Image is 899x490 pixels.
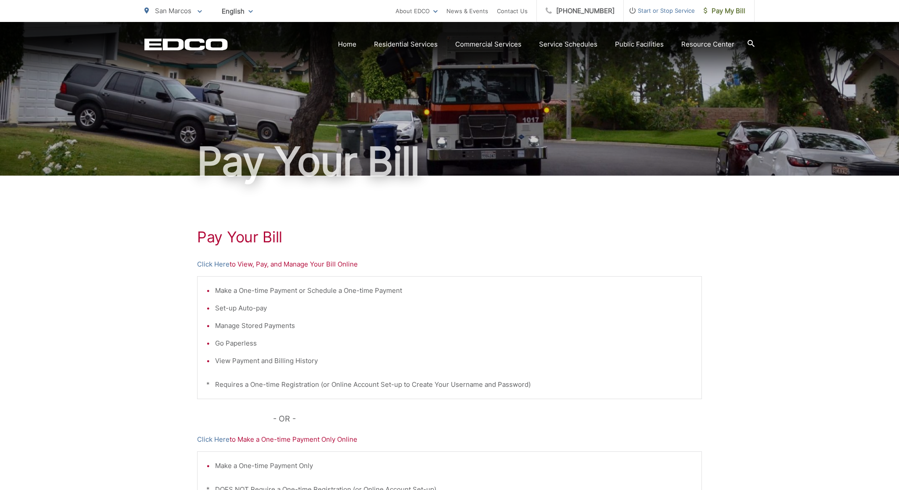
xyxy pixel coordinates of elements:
p: * Requires a One-time Registration (or Online Account Set-up to Create Your Username and Password) [206,379,693,390]
a: EDCD logo. Return to the homepage. [144,38,228,50]
a: News & Events [446,6,488,16]
p: to View, Pay, and Manage Your Bill Online [197,259,702,270]
a: Click Here [197,259,230,270]
a: Resource Center [681,39,734,50]
span: San Marcos [155,7,191,15]
a: Residential Services [374,39,438,50]
a: Home [338,39,356,50]
span: English [215,4,259,19]
p: to Make a One-time Payment Only Online [197,434,702,445]
li: Make a One-time Payment Only [215,461,693,471]
p: - OR - [273,412,702,425]
a: Commercial Services [455,39,521,50]
a: Click Here [197,434,230,445]
h1: Pay Your Bill [197,228,702,246]
a: Service Schedules [539,39,597,50]
li: Set-up Auto-pay [215,303,693,313]
li: Go Paperless [215,338,693,349]
li: Make a One-time Payment or Schedule a One-time Payment [215,285,693,296]
a: Contact Us [497,6,528,16]
h1: Pay Your Bill [144,140,755,184]
a: About EDCO [396,6,438,16]
span: Pay My Bill [704,6,745,16]
li: Manage Stored Payments [215,321,693,331]
a: Public Facilities [615,39,664,50]
li: View Payment and Billing History [215,356,693,366]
